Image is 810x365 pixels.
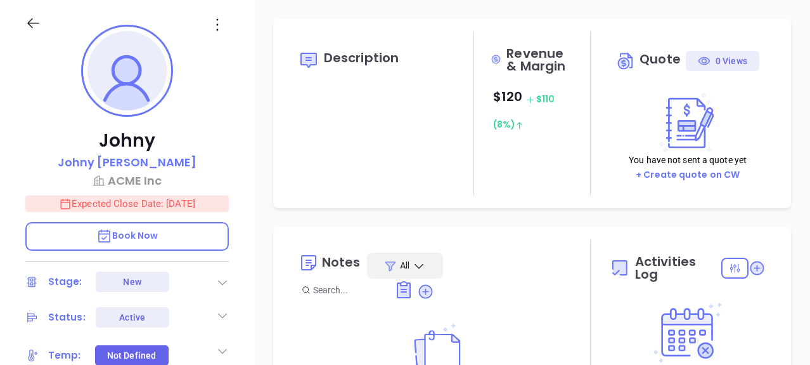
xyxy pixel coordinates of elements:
div: Stage: [48,272,82,291]
span: Revenue & Margin [506,47,572,72]
img: profile-user [87,31,167,110]
p: Expected Close Date: [DATE] [25,196,229,212]
a: + Create quote on CW [636,168,740,181]
div: 0 Views [698,51,747,71]
img: Circle dollar [616,51,636,71]
div: New [123,272,141,292]
a: Johny [PERSON_NAME] [58,154,197,172]
span: Quote [640,50,681,68]
div: Temp: [48,346,81,365]
p: $ 120 [493,85,571,136]
span: Description [324,49,399,67]
p: Johny [25,129,229,152]
input: Search... [313,283,380,297]
button: + Create quote on CW [632,168,743,182]
div: Active [119,307,145,328]
span: Book Now [96,229,158,242]
span: All [400,259,409,272]
img: Activities [653,303,722,363]
p: You have not sent a quote yet [629,153,747,167]
p: Johny [PERSON_NAME] [58,154,197,171]
span: Activities Log [635,255,721,281]
img: Create on CWSell [653,93,722,153]
div: Status: [48,308,86,327]
a: ACME Inc [25,172,229,189]
div: Notes [322,256,361,269]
